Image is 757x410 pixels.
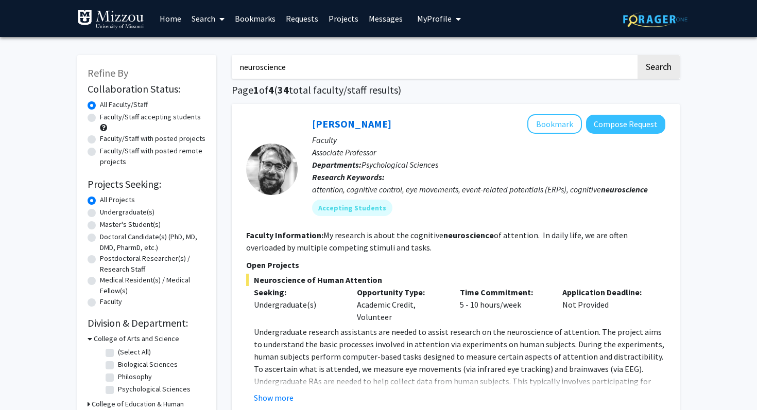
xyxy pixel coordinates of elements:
label: Psychological Sciences [118,384,191,395]
label: Postdoctoral Researcher(s) / Research Staff [100,253,206,275]
label: Philosophy [118,371,152,382]
p: Application Deadline: [562,286,650,298]
label: All Projects [100,194,135,205]
img: ForagerOne Logo [623,11,687,27]
div: attention, cognitive control, eye movements, event-related potentials (ERPs), cognitive [312,183,665,195]
a: [PERSON_NAME] [312,117,391,130]
p: Associate Professor [312,146,665,158]
label: Faculty/Staff accepting students [100,112,201,122]
b: neuroscience [601,184,648,194]
label: Master's Student(s) [100,219,161,230]
button: Show more [254,391,294,404]
a: Search [186,1,230,37]
a: Bookmarks [230,1,281,37]
mat-chip: Accepting Students [312,200,392,216]
a: Requests [281,1,323,37]
fg-read-more: My research is about the cognitive of attention. In daily life, we are often overloaded by multip... [246,230,628,253]
span: My Profile [417,13,452,24]
button: Compose Request to Nicholas Gaspelin [586,115,665,134]
iframe: Chat [8,364,44,402]
label: Faculty [100,296,122,307]
div: Undergraduate(s) [254,298,341,311]
label: Faculty/Staff with posted remote projects [100,146,206,167]
div: Academic Credit, Volunteer [349,286,452,323]
div: Not Provided [555,286,658,323]
span: Psychological Sciences [362,159,438,170]
span: Neuroscience of Human Attention [246,274,665,286]
a: Projects [323,1,364,37]
h2: Projects Seeking: [88,178,206,190]
div: 5 - 10 hours/week [452,286,555,323]
label: Undergraduate(s) [100,207,154,218]
button: Search [638,55,680,79]
label: Doctoral Candidate(s) (PhD, MD, DMD, PharmD, etc.) [100,231,206,253]
label: Biological Sciences [118,359,178,370]
label: All Faculty/Staff [100,99,148,110]
p: Time Commitment: [460,286,547,298]
span: 34 [278,83,289,96]
b: Faculty Information: [246,230,323,240]
h1: Page of ( total faculty/staff results) [232,84,680,96]
span: 4 [268,83,274,96]
b: neuroscience [443,230,494,240]
label: Medical Resident(s) / Medical Fellow(s) [100,275,206,296]
span: 1 [253,83,259,96]
input: Search Keywords [232,55,636,79]
img: University of Missouri Logo [77,9,144,30]
h2: Collaboration Status: [88,83,206,95]
a: Home [154,1,186,37]
a: Messages [364,1,408,37]
p: Seeking: [254,286,341,298]
label: Faculty/Staff with posted projects [100,133,205,144]
button: Add Nicholas Gaspelin to Bookmarks [527,114,582,134]
h2: Division & Department: [88,317,206,329]
p: Faculty [312,134,665,146]
b: Departments: [312,159,362,170]
h3: College of Arts and Science [94,333,179,344]
p: Open Projects [246,259,665,271]
p: Opportunity Type: [357,286,444,298]
b: Research Keywords: [312,172,385,182]
span: Refine By [88,66,128,79]
label: (Select All) [118,347,151,358]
